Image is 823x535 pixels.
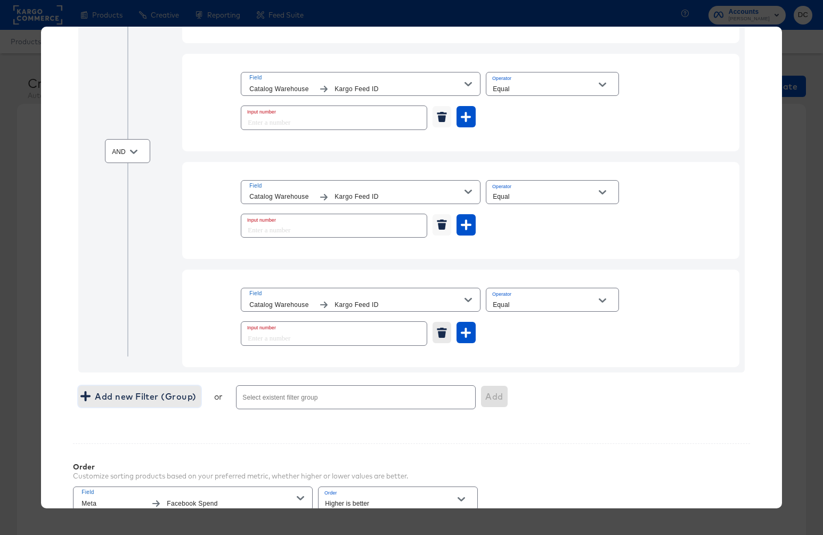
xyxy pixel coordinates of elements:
div: or [214,391,223,402]
button: Open [594,77,610,93]
span: Field [249,73,465,83]
span: Catalog Warehouse [249,299,313,311]
button: Open [126,144,142,160]
input: Enter a number [241,214,420,237]
button: FieldCatalog WarehouseKargo Feed ID [241,180,480,204]
button: Open [594,184,610,200]
div: Order [73,463,408,471]
button: Add new Filter (Group) [78,386,200,407]
button: FieldCatalog WarehouseKargo Feed ID [241,288,480,312]
span: Field [249,181,465,191]
span: Kargo Feed ID [335,191,465,202]
span: Meta [82,498,145,509]
input: Enter a number [241,106,420,129]
div: Customize sorting products based on your preferred metric, whether higher or lower values are bet... [73,471,408,481]
span: Kargo Feed ID [335,299,465,311]
button: Open [453,491,469,507]
span: Facebook Spend [167,498,297,509]
span: Field [82,488,297,497]
span: Kargo Feed ID [335,84,465,95]
button: Open [594,293,610,309]
span: Add new Filter (Group) [83,389,196,404]
input: Enter a number [241,322,420,345]
span: Catalog Warehouse [249,84,313,95]
button: FieldCatalog WarehouseKargo Feed ID [241,72,480,96]
span: Field [249,289,465,298]
button: FieldMetaFacebook Spend [73,487,313,510]
span: Catalog Warehouse [249,191,313,202]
